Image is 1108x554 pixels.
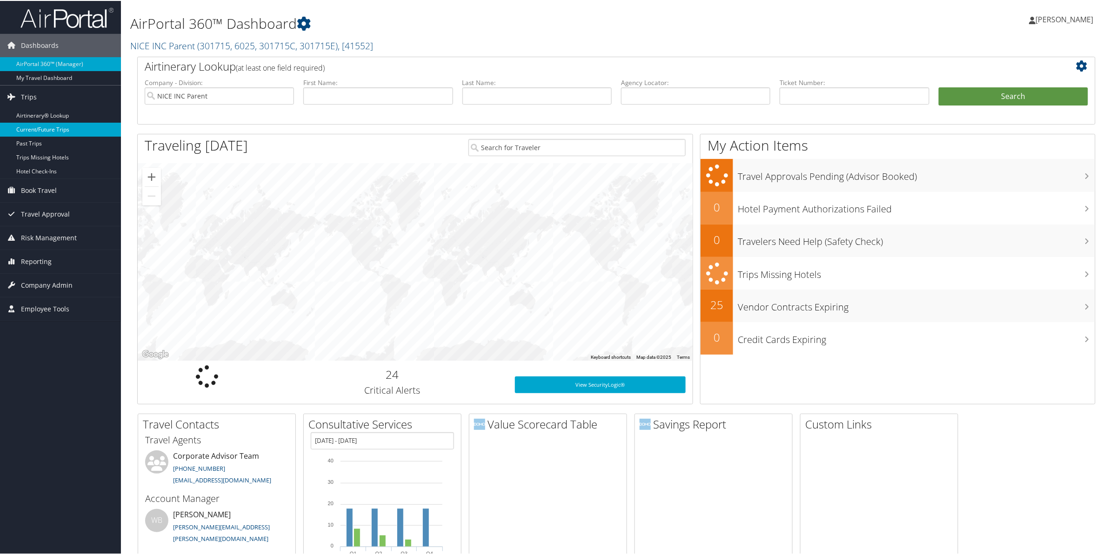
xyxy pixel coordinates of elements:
h3: Travel Agents [145,433,288,446]
span: Risk Management [21,225,77,249]
span: Book Travel [21,178,57,201]
tspan: 10 [328,521,334,527]
span: Company Admin [21,273,73,296]
span: Trips [21,85,37,108]
h3: Trips Missing Hotels [738,263,1095,280]
h3: Vendor Contracts Expiring [738,295,1095,313]
h2: 24 [283,366,501,382]
tspan: 0 [331,542,334,547]
h3: Critical Alerts [283,383,501,396]
a: 0Credit Cards Expiring [701,321,1095,354]
h3: Travel Approvals Pending (Advisor Booked) [738,165,1095,182]
h3: Travelers Need Help (Safety Check) [738,230,1095,247]
span: Travel Approval [21,202,70,225]
tspan: 20 [328,500,334,505]
a: 25Vendor Contracts Expiring [701,289,1095,321]
h1: Traveling [DATE] [145,135,248,154]
h2: Value Scorecard Table [474,415,627,431]
a: 0Travelers Need Help (Safety Check) [701,224,1095,256]
span: Reporting [21,249,52,272]
h2: 0 [701,198,733,214]
a: NICE INC Parent [130,39,373,51]
input: Search for Traveler [468,138,686,155]
h2: Consultative Services [308,415,461,431]
tspan: 40 [328,457,334,462]
h1: AirPortal 360™ Dashboard [130,13,778,33]
div: WB [145,508,168,531]
h3: Credit Cards Expiring [738,328,1095,345]
img: domo-logo.png [640,418,651,429]
button: Zoom in [142,167,161,185]
button: Search [939,86,1088,105]
h1: My Action Items [701,135,1095,154]
h2: Airtinerary Lookup [145,58,1008,73]
a: 0Hotel Payment Authorizations Failed [701,191,1095,224]
h2: Custom Links [805,415,958,431]
label: First Name: [303,77,453,86]
button: Zoom out [142,186,161,204]
span: , [ 41552 ] [338,39,373,51]
h2: 25 [701,296,733,312]
a: [PERSON_NAME] [1029,5,1102,33]
h2: 0 [701,231,733,247]
h2: Savings Report [640,415,792,431]
a: [PHONE_NUMBER] [173,463,225,472]
label: Last Name: [462,77,612,86]
a: Travel Approvals Pending (Advisor Booked) [701,158,1095,191]
h3: Account Manager [145,491,288,504]
button: Keyboard shortcuts [591,353,631,360]
img: airportal-logo.png [20,6,113,28]
span: Map data ©2025 [636,354,671,359]
span: Dashboards [21,33,59,56]
a: [EMAIL_ADDRESS][DOMAIN_NAME] [173,475,271,483]
li: [PERSON_NAME] [140,508,293,546]
label: Ticket Number: [780,77,929,86]
h2: 0 [701,329,733,344]
label: Company - Division: [145,77,294,86]
li: Corporate Advisor Team [140,449,293,488]
h2: Travel Contacts [143,415,295,431]
a: Trips Missing Hotels [701,256,1095,289]
label: Agency Locator: [621,77,770,86]
a: Open this area in Google Maps (opens a new window) [140,348,171,360]
img: domo-logo.png [474,418,485,429]
a: View SecurityLogic® [515,376,686,392]
img: Google [140,348,171,360]
a: Terms (opens in new tab) [677,354,690,359]
tspan: 30 [328,478,334,484]
span: ( 301715, 6025, 301715C, 301715E ) [197,39,338,51]
h3: Hotel Payment Authorizations Failed [738,197,1095,215]
a: [PERSON_NAME][EMAIL_ADDRESS][PERSON_NAME][DOMAIN_NAME] [173,522,270,542]
span: [PERSON_NAME] [1035,13,1093,24]
span: Employee Tools [21,297,69,320]
span: (at least one field required) [236,62,325,72]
